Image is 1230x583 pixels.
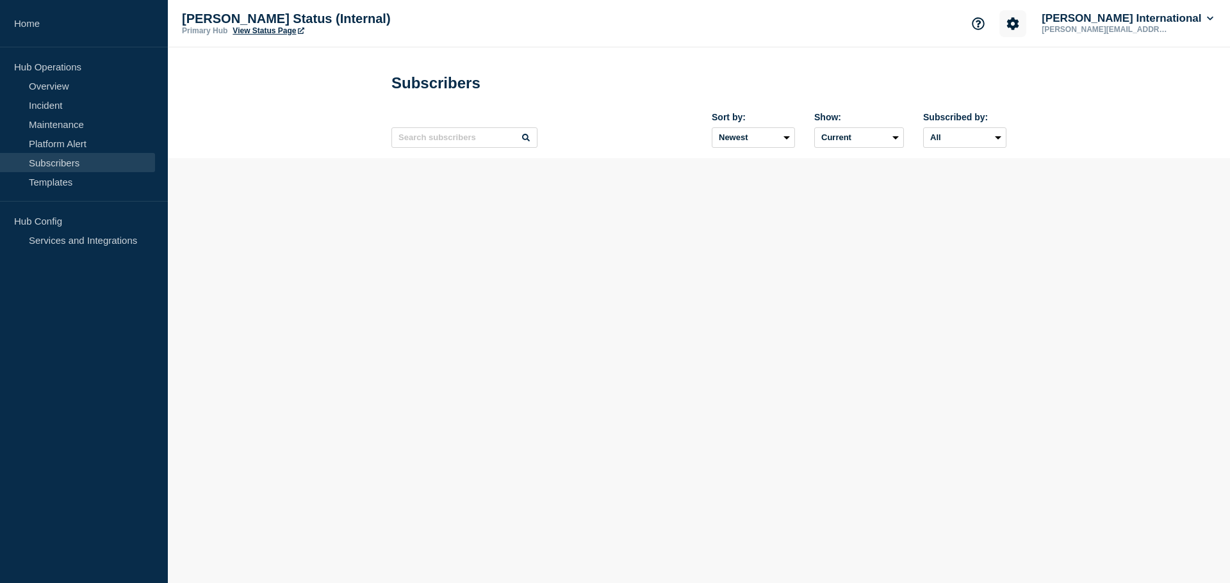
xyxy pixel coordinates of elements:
[1039,12,1216,25] button: [PERSON_NAME] International
[814,112,904,122] div: Show:
[233,26,304,35] a: View Status Page
[1039,25,1172,34] p: [PERSON_NAME][EMAIL_ADDRESS][PERSON_NAME][DOMAIN_NAME]
[814,127,904,148] select: Deleted
[712,112,795,122] div: Sort by:
[965,10,992,37] button: Support
[182,12,438,26] p: [PERSON_NAME] Status (Internal)
[923,112,1006,122] div: Subscribed by:
[923,127,1006,148] select: Subscribed by
[182,26,227,35] p: Primary Hub
[712,127,795,148] select: Sort by
[391,127,537,148] input: Search subscribers
[391,74,480,92] h1: Subscribers
[999,10,1026,37] button: Account settings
